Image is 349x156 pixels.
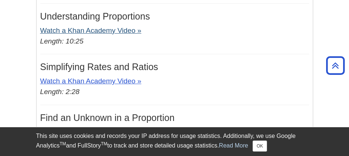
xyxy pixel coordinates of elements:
button: Close [253,141,267,152]
a: Watch a Khan Academy Video » [40,77,141,85]
a: Read More [219,142,248,149]
div: This site uses cookies and records your IP address for usage statistics. Additionally, we use Goo... [36,132,313,152]
h3: Find an Unknown in a Proportion [40,112,309,123]
a: Watch a Khan Academy Video » [40,27,141,34]
h3: Simplifying Rates and Ratios [40,62,309,72]
sup: TM [60,141,66,146]
em: Length: 10:25 [40,37,83,45]
sup: TM [101,141,107,146]
h3: Understanding Proportions [40,11,309,22]
a: Back to Top [324,60,347,70]
em: Length: 2:28 [40,88,80,96]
